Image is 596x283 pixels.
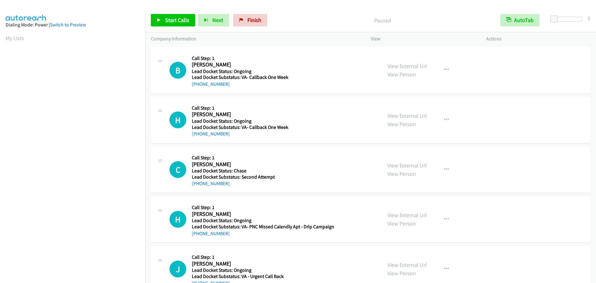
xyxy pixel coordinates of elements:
h2: [PERSON_NAME] [192,211,332,218]
div: The call is yet to be attempted [169,161,186,178]
a: Switch to Preview [50,22,86,28]
p: Paused [276,16,489,25]
h1: H [169,211,186,228]
h5: Lead Docket Status: Ongoing [192,118,332,124]
a: [PHONE_NUMBER] [192,231,230,236]
a: View Person [387,71,416,78]
a: View External Url [387,261,427,268]
div: The call is yet to be attempted [169,112,186,128]
p: Actions [486,35,590,43]
div: 0 [588,14,590,22]
a: View Person [387,220,416,227]
h5: Lead Docket Substatus: VA - Urgent Call Back [192,273,332,280]
a: View Person [387,270,416,277]
span: Next [212,16,223,24]
a: View Person [387,121,416,128]
h5: Lead Docket Status: Ongoing [192,217,334,224]
h2: [PERSON_NAME] [192,111,332,118]
h5: Lead Docket Substatus: Second Attempt [192,174,332,180]
h1: H [169,112,186,128]
h5: Call Step: 1 [192,204,334,211]
h5: Lead Docket Substatus: VA- Callback One Week [192,74,332,80]
h5: Lead Docket Status: Ongoing [192,68,332,75]
a: [PHONE_NUMBER] [192,81,230,87]
div: The call is yet to be attempted [169,62,186,79]
a: [PHONE_NUMBER] [192,180,230,186]
h5: Call Step: 1 [192,155,332,161]
a: Finish [233,14,267,26]
p: Company Information [151,35,359,43]
div: The call is yet to be attempted [169,211,186,228]
span: Start Calls [165,16,189,24]
div: Delay between calls (in seconds) [553,17,582,22]
div: Dialing Mode: Power | [6,21,140,29]
h1: C [169,161,186,178]
a: View External Url [387,62,427,70]
button: AutoTab [500,14,540,26]
a: View External Url [387,162,427,169]
span: Finish [247,16,261,24]
div: The call is yet to be attempted [169,261,186,277]
h5: Lead Docket Status: Chase [192,168,332,174]
h5: Call Step: 1 [192,254,332,260]
a: View Person [387,170,416,177]
a: [PHONE_NUMBER] [192,131,230,137]
h2: [PERSON_NAME] [192,260,332,267]
h2: [PERSON_NAME] [192,161,332,168]
button: Next [198,14,229,26]
a: Start Calls [151,14,195,26]
a: My Lists [6,34,24,42]
a: View External Url [387,212,427,219]
h5: Lead Docket Status: Ongoing [192,267,332,273]
h2: [PERSON_NAME] [192,61,332,68]
h1: J [169,261,186,277]
h5: Lead Docket Substatus: VA- PNC Missed Calendly Apt - Drip Campaign [192,224,334,230]
h5: Call Step: 1 [192,105,332,111]
a: View External Url [387,112,427,119]
h1: B [169,62,186,79]
h5: Call Step: 1 [192,55,332,62]
h5: Lead Docket Substatus: VA- Callback One Week [192,124,332,130]
p: View [371,35,475,43]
